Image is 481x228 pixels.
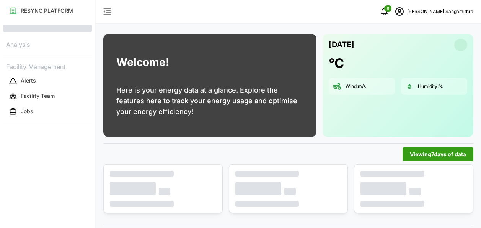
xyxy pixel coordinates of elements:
p: Humidity: % [418,83,443,90]
button: Viewing7days of data [403,147,473,161]
h1: °C [329,55,344,72]
button: Jobs [3,105,92,119]
a: Alerts [3,73,92,89]
p: Here is your energy data at a glance. Explore the features here to track your energy usage and op... [116,85,303,117]
p: Facility Team [21,92,55,100]
p: [PERSON_NAME] Sangamithra [407,8,473,15]
a: Jobs [3,104,92,119]
button: RESYNC PLATFORM [3,4,92,18]
button: Facility Team [3,89,92,103]
button: Alerts [3,74,92,88]
p: Facility Management [3,61,92,72]
p: RESYNC PLATFORM [21,7,73,15]
p: Jobs [21,107,33,115]
h1: Welcome! [116,54,169,71]
p: [DATE] [329,38,354,51]
button: notifications [377,4,392,19]
p: Wind: m/s [346,83,366,90]
a: Facility Team [3,89,92,104]
p: Analysis [3,38,92,50]
button: schedule [392,4,407,19]
a: RESYNC PLATFORM [3,3,92,18]
span: Viewing 7 days of data [410,148,466,161]
span: 0 [387,6,389,11]
p: Alerts [21,77,36,84]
